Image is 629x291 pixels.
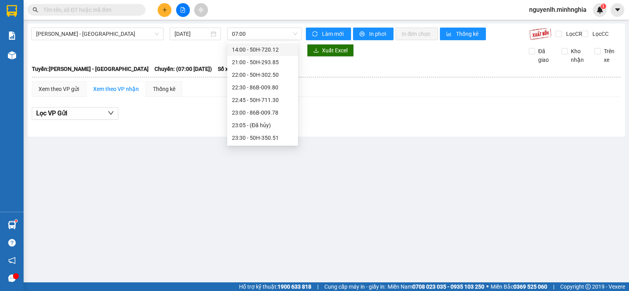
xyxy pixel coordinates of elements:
[491,282,547,291] span: Miền Bắc
[8,257,16,264] span: notification
[32,107,118,120] button: Lọc VP Gửi
[232,28,297,40] span: 07:00
[8,32,16,40] img: solution-icon
[317,282,318,291] span: |
[7,5,17,17] img: logo-vxr
[8,239,16,247] span: question-circle
[176,3,190,17] button: file-add
[8,51,16,59] img: warehouse-icon
[33,7,38,13] span: search
[601,47,621,64] span: Trên xe
[324,282,386,291] span: Cung cấp máy in - giấy in:
[353,28,394,40] button: printerIn phơi
[614,6,621,13] span: caret-down
[529,28,552,40] img: 9k=
[535,47,555,64] span: Đã giao
[446,31,453,37] span: bar-chart
[93,85,139,93] div: Xem theo VP nhận
[388,282,484,291] span: Miền Nam
[194,3,208,17] button: aim
[162,7,167,13] span: plus
[43,6,136,14] input: Tìm tên, số ĐT hoặc mã đơn
[611,3,624,17] button: caret-down
[312,31,319,37] span: sync
[239,65,255,73] span: Tài xế:
[596,6,603,13] img: icon-new-feature
[261,65,281,73] span: Loại xe:
[39,85,79,93] div: Xem theo VP gửi
[369,30,387,38] span: In phơi
[198,7,204,13] span: aim
[395,28,438,40] button: In đơn chọn
[322,30,345,38] span: Làm mới
[553,282,554,291] span: |
[175,30,210,38] input: 15/08/2025
[359,31,366,37] span: printer
[239,282,311,291] span: Hỗ trợ kỹ thuật:
[456,30,480,38] span: Thống kê
[153,85,175,93] div: Thống kê
[278,284,311,290] strong: 1900 633 818
[602,4,605,9] span: 1
[601,4,606,9] sup: 1
[412,284,484,290] strong: 0708 023 035 - 0935 103 250
[306,28,351,40] button: syncLàm mới
[8,274,16,282] span: message
[32,66,149,72] b: Tuyến: [PERSON_NAME] - [GEOGRAPHIC_DATA]
[523,5,593,15] span: nguyenlh.minhnghia
[158,3,171,17] button: plus
[307,44,354,57] button: downloadXuất Excel
[589,30,610,38] span: Lọc CC
[180,7,186,13] span: file-add
[440,28,486,40] button: bar-chartThống kê
[36,28,159,40] span: Phan Rí - Sài Gòn
[513,284,547,290] strong: 0369 525 060
[8,221,16,229] img: warehouse-icon
[563,30,583,38] span: Lọc CR
[568,47,588,64] span: Kho nhận
[218,65,233,73] span: Số xe:
[486,285,489,288] span: ⚪️
[36,108,67,118] span: Lọc VP Gửi
[15,220,17,222] sup: 1
[108,110,114,116] span: down
[154,65,212,73] span: Chuyến: (07:00 [DATE])
[585,284,591,289] span: copyright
